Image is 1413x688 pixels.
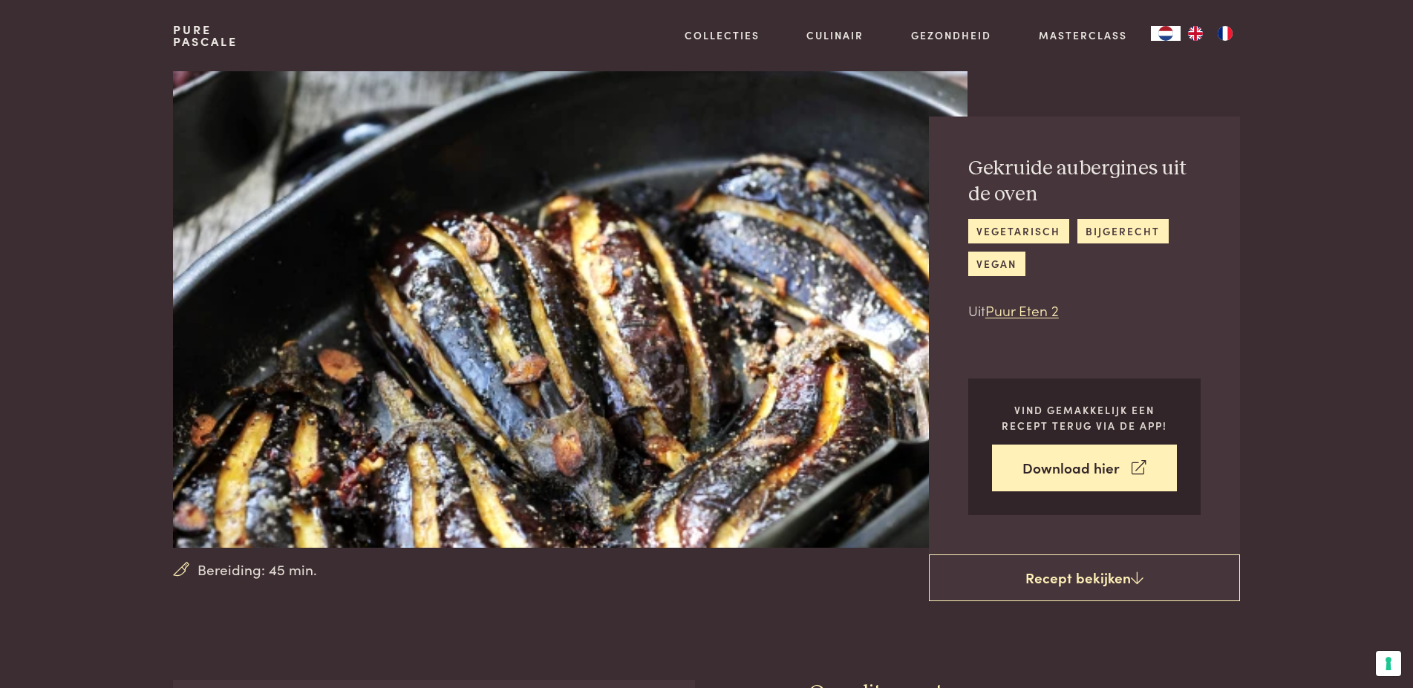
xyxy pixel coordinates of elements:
[1181,26,1240,41] ul: Language list
[1039,27,1127,43] a: Masterclass
[968,219,1069,243] a: vegetarisch
[806,27,864,43] a: Culinair
[1077,219,1169,243] a: bijgerecht
[1181,26,1210,41] a: EN
[992,402,1177,433] p: Vind gemakkelijk een recept terug via de app!
[173,24,238,47] a: PurePascale
[968,300,1201,321] p: Uit
[685,27,760,43] a: Collecties
[1376,651,1401,676] button: Uw voorkeuren voor toestemming voor trackingtechnologieën
[992,445,1177,491] a: Download hier
[198,559,317,580] span: Bereiding: 45 min.
[173,71,967,548] img: Gekruide aubergines uit de oven
[985,300,1059,320] a: Puur Eten 2
[1151,26,1181,41] a: NL
[1151,26,1181,41] div: Language
[929,554,1240,602] a: Recept bekijken
[1151,26,1240,41] aside: Language selected: Nederlands
[1210,26,1240,41] a: FR
[968,252,1025,276] a: vegan
[968,156,1201,207] h2: Gekruide aubergines uit de oven
[911,27,991,43] a: Gezondheid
